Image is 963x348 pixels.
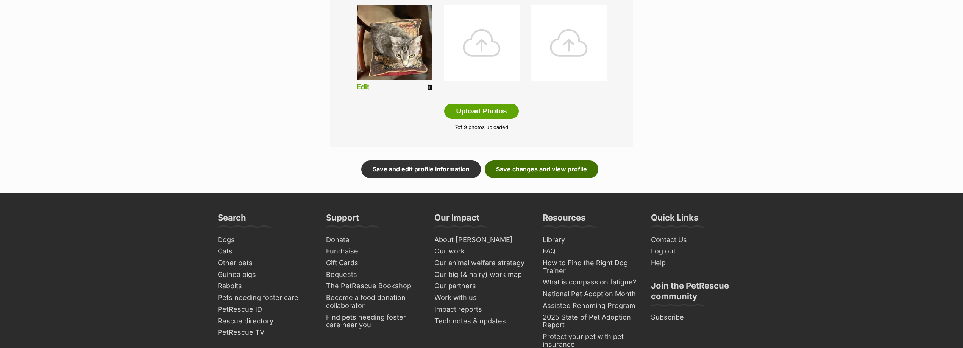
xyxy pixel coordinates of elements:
a: Work with us [431,292,532,304]
h3: Join the PetRescue community [651,280,746,306]
a: Edit [357,83,370,91]
a: Pets needing foster care [215,292,315,304]
button: Upload Photos [444,104,518,119]
h3: Support [326,212,359,227]
a: What is compassion fatigue? [540,277,640,288]
a: PetRescue TV [215,327,315,339]
a: Our animal welfare strategy [431,257,532,269]
a: Other pets [215,257,315,269]
a: Save and edit profile information [361,160,481,178]
h3: Quick Links [651,212,698,227]
h3: Resources [543,212,585,227]
a: About [PERSON_NAME] [431,234,532,246]
a: PetRescue ID [215,304,315,315]
h3: Our Impact [434,212,479,227]
a: Fundraise [323,245,424,257]
a: Rabbits [215,280,315,292]
a: Cats [215,245,315,257]
a: Become a food donation collaborator [323,292,424,311]
a: Our work [431,245,532,257]
a: National Pet Adoption Month [540,288,640,300]
a: Bequests [323,269,424,281]
a: Log out [648,245,749,257]
a: Find pets needing foster care near you [323,312,424,331]
a: Assisted Rehoming Program [540,300,640,312]
a: Contact Us [648,234,749,246]
a: 2025 State of Pet Adoption Report [540,312,640,331]
a: Dogs [215,234,315,246]
a: Our partners [431,280,532,292]
a: Library [540,234,640,246]
a: Our big (& hairy) work map [431,269,532,281]
a: Guinea pigs [215,269,315,281]
span: 7 [455,124,457,130]
a: FAQ [540,245,640,257]
a: The PetRescue Bookshop [323,280,424,292]
a: How to Find the Right Dog Trainer [540,257,640,277]
p: of 9 photos uploaded [342,124,622,131]
a: Gift Cards [323,257,424,269]
a: Donate [323,234,424,246]
a: Save changes and view profile [485,160,598,178]
a: Subscribe [648,312,749,323]
a: Tech notes & updates [431,315,532,327]
a: Impact reports [431,304,532,315]
img: listing photo [357,5,432,80]
h3: Search [218,212,246,227]
a: Rescue directory [215,315,315,327]
a: Help [648,257,749,269]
